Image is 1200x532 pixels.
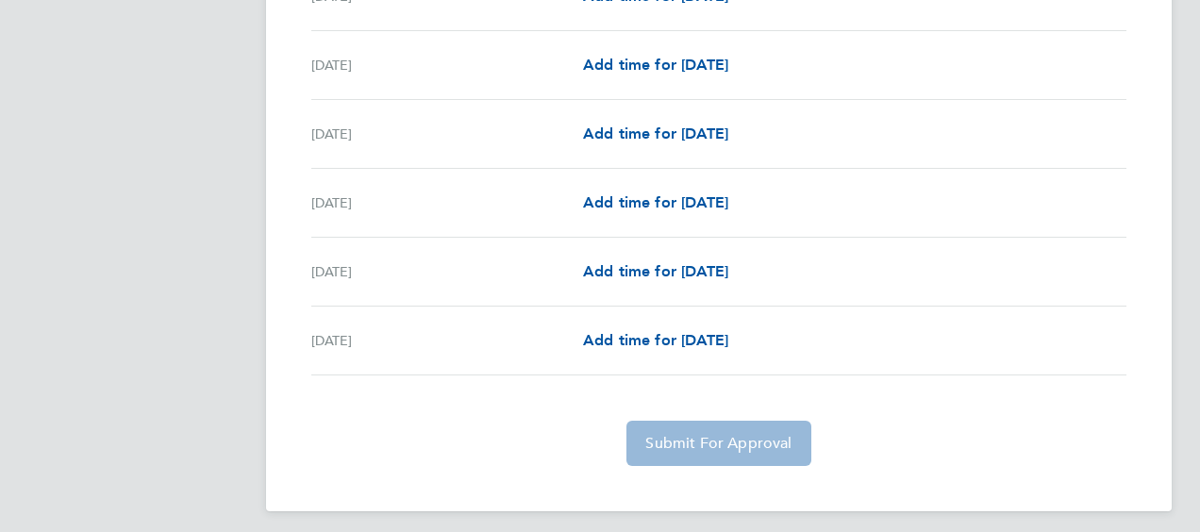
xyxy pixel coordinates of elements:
div: [DATE] [311,191,583,214]
a: Add time for [DATE] [583,191,728,214]
span: Add time for [DATE] [583,193,728,211]
span: Add time for [DATE] [583,125,728,142]
div: [DATE] [311,54,583,76]
a: Add time for [DATE] [583,260,728,283]
a: Add time for [DATE] [583,54,728,76]
span: Add time for [DATE] [583,56,728,74]
a: Add time for [DATE] [583,123,728,145]
a: Add time for [DATE] [583,329,728,352]
div: [DATE] [311,260,583,283]
span: Add time for [DATE] [583,262,728,280]
span: Add time for [DATE] [583,331,728,349]
div: [DATE] [311,329,583,352]
div: [DATE] [311,123,583,145]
